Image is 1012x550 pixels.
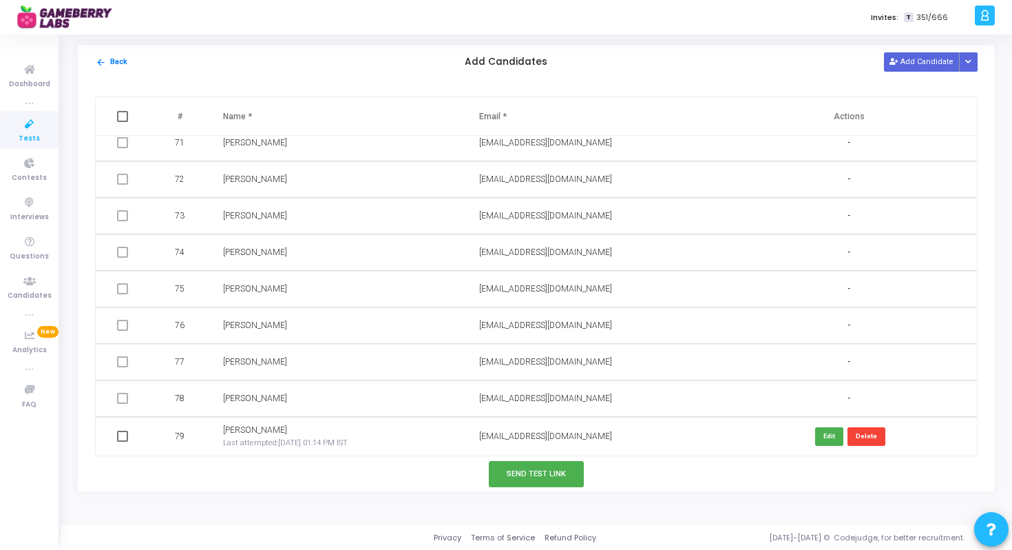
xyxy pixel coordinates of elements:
div: Button group with nested dropdown [959,52,978,71]
span: [EMAIL_ADDRESS][DOMAIN_NAME] [479,138,612,147]
span: - [847,174,850,185]
span: Last attempted: [223,438,278,447]
mat-icon: arrow_back [96,57,106,68]
span: 351/666 [916,12,948,23]
span: 76 [175,319,185,332]
span: [EMAIL_ADDRESS][DOMAIN_NAME] [479,211,612,221]
span: T [904,12,913,23]
span: Contests [12,172,47,184]
span: - [847,320,850,332]
span: - [847,356,850,368]
span: FAQ [22,399,36,411]
img: logo [17,3,120,31]
span: [EMAIL_ADDRESS][DOMAIN_NAME] [479,431,612,441]
span: 71 [175,136,185,149]
span: - [847,210,850,222]
span: [PERSON_NAME] [223,284,287,294]
button: Send Test Link [489,461,584,487]
a: Terms of Service [471,532,535,544]
a: Refund Policy [545,532,596,544]
span: Analytics [12,345,47,356]
button: Edit [815,427,843,446]
span: [EMAIL_ADDRESS][DOMAIN_NAME] [479,284,612,294]
button: Back [95,56,128,69]
span: 72 [175,173,185,185]
span: 75 [175,283,185,295]
label: Invites: [871,12,898,23]
span: [EMAIL_ADDRESS][DOMAIN_NAME] [479,174,612,184]
span: Candidates [8,290,52,302]
span: [PERSON_NAME] [223,425,287,435]
span: [PERSON_NAME] [223,320,287,330]
span: New [37,326,59,338]
a: Privacy [434,532,461,544]
span: 78 [175,392,185,405]
span: [PERSON_NAME] [223,138,287,147]
span: Questions [10,251,49,263]
button: Delete [847,427,885,446]
span: 79 [175,430,185,442]
button: Add Candidate [884,52,960,71]
h5: Add Candidates [465,57,547,68]
div: [DATE]-[DATE] © Codejudge, for better recruitment. [596,532,995,544]
span: Tests [19,133,40,145]
span: [EMAIL_ADDRESS][DOMAIN_NAME] [479,320,612,330]
span: Interviews [10,212,49,223]
span: [PERSON_NAME] [223,247,287,257]
span: Dashboard [9,79,50,90]
span: - [847,247,850,258]
span: - [847,283,850,295]
span: [EMAIL_ADDRESS][DOMAIN_NAME] [479,357,612,367]
span: 74 [175,246,185,258]
th: # [153,97,210,136]
span: - [847,393,850,405]
span: [PERSON_NAME] [223,174,287,184]
span: [PERSON_NAME] [223,394,287,403]
span: [DATE] 01:14 PM IST [278,438,348,447]
span: [EMAIL_ADDRESS][DOMAIN_NAME] [479,394,612,403]
th: Actions [721,97,977,136]
th: Email * [465,97,721,136]
span: [PERSON_NAME] [223,211,287,221]
span: - [847,137,850,149]
span: 77 [175,356,185,368]
th: Name * [209,97,465,136]
span: 73 [175,210,185,222]
span: [EMAIL_ADDRESS][DOMAIN_NAME] [479,247,612,257]
span: [PERSON_NAME] [223,357,287,367]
